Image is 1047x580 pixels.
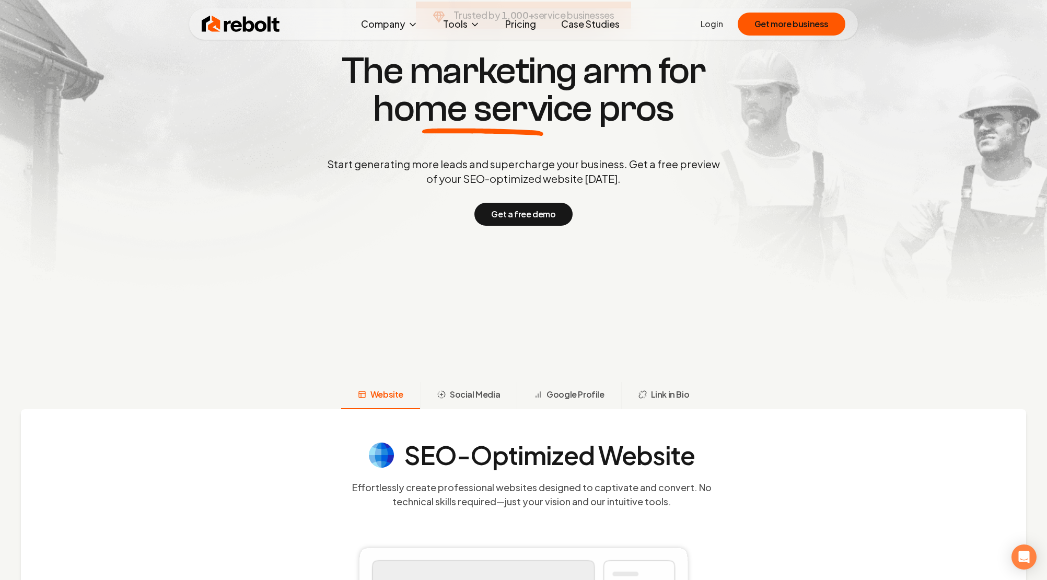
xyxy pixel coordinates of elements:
button: Social Media [420,382,517,409]
span: Google Profile [546,388,604,401]
button: Google Profile [517,382,621,409]
a: Pricing [497,14,544,34]
h1: The marketing arm for pros [273,52,774,127]
button: Link in Bio [621,382,706,409]
span: home service [373,90,592,127]
div: Open Intercom Messenger [1011,544,1037,570]
a: Case Studies [553,14,628,34]
a: Login [701,18,723,30]
button: Website [341,382,420,409]
img: Rebolt Logo [202,14,280,34]
button: Get a free demo [474,203,572,226]
span: Link in Bio [651,388,690,401]
button: Get more business [738,13,845,36]
h4: SEO-Optimized Website [404,443,695,468]
span: Website [370,388,403,401]
button: Company [353,14,426,34]
span: Social Media [450,388,500,401]
p: Start generating more leads and supercharge your business. Get a free preview of your SEO-optimiz... [325,157,722,186]
button: Tools [435,14,488,34]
